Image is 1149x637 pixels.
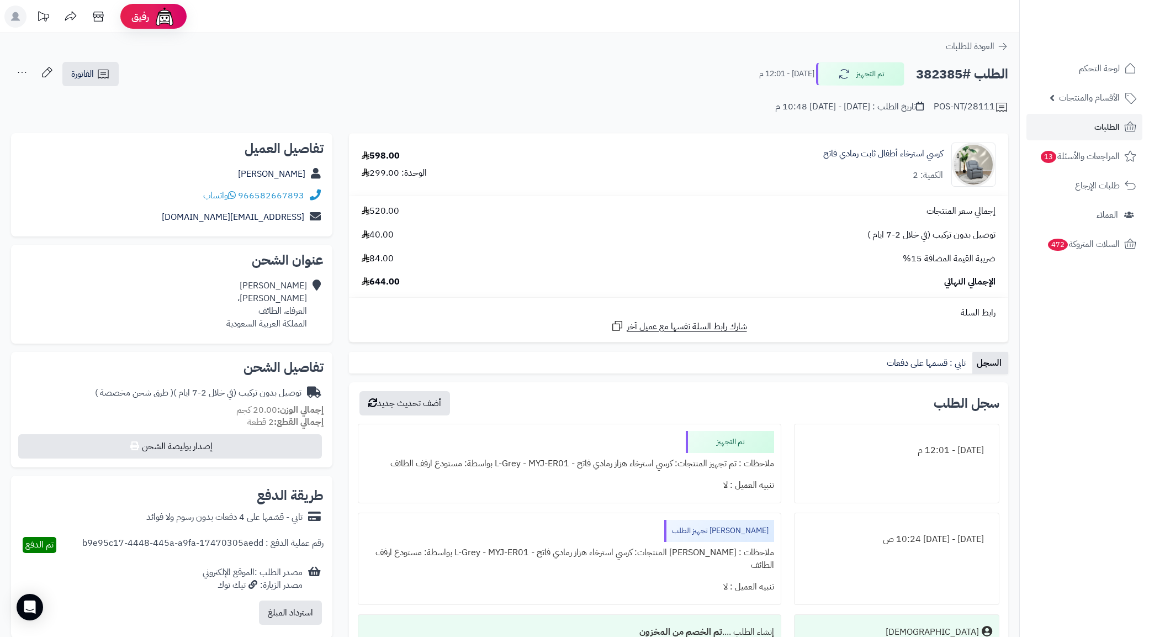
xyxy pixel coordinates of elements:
[1040,149,1120,164] span: المراجعات والأسئلة
[664,520,774,542] div: [PERSON_NAME] تجهيز الطلب
[362,167,427,180] div: الوحدة: 299.00
[247,415,324,429] small: 2 قطعة
[29,6,57,30] a: تحديثات المنصة
[946,40,1008,53] a: العودة للطلبات
[162,210,304,224] a: [EMAIL_ADDRESS][DOMAIN_NAME]
[236,403,324,417] small: 20.00 كجم
[20,361,324,374] h2: تفاصيل الشحن
[17,594,43,620] div: Open Intercom Messenger
[1026,202,1142,228] a: العملاء
[362,276,400,288] span: 644.00
[926,205,996,218] span: إجمالي سعر المنتجات
[365,453,774,475] div: ملاحظات : تم تجهيز المنتجات: كرسي استرخاء هزاز رمادي فاتح - L-Grey - MYJ-ER01 بواسطة: مستودع ارفف...
[972,352,1008,374] a: السجل
[226,280,307,330] div: [PERSON_NAME] [PERSON_NAME]، العرفاء، الطائف المملكة العربية السعودية
[203,189,236,202] a: واتساب
[867,229,996,241] span: توصيل بدون تركيب (في خلال 2-7 ايام )
[362,229,394,241] span: 40.00
[18,434,322,459] button: إصدار بوليصة الشحن
[365,542,774,576] div: ملاحظات : [PERSON_NAME] المنتجات: كرسي استرخاء هزاز رمادي فاتح - L-Grey - MYJ-ER01 بواسطة: مستودع...
[20,254,324,267] h2: عنوان الشحن
[1040,150,1057,164] span: 13
[903,252,996,265] span: ضريبة القيمة المضافة 15%
[82,537,324,553] div: رقم عملية الدفع : b9e95c17-4448-445a-a9fa-17470305aedd
[611,319,747,333] a: شارك رابط السلة نفسها مع عميل آخر
[203,566,303,592] div: مصدر الطلب :الموقع الإلكتروني
[274,415,324,429] strong: إجمالي القطع:
[353,307,1004,319] div: رابط السلة
[1047,236,1120,252] span: السلات المتروكة
[1026,55,1142,82] a: لوحة التحكم
[952,143,995,187] img: 1750231051-1-90x90.jpg
[686,431,774,453] div: تم التجهيز
[20,142,324,155] h2: تفاصيل العميل
[277,403,324,417] strong: إجمالي الوزن:
[131,10,149,23] span: رفيق
[95,386,173,399] span: ( طرق شحن مخصصة )
[775,101,924,113] div: تاريخ الطلب : [DATE] - [DATE] 10:48 م
[1026,114,1142,140] a: الطلبات
[25,538,54,551] span: تم الدفع
[153,6,176,28] img: ai-face.png
[946,40,994,53] span: العودة للطلبات
[934,397,999,410] h3: سجل الطلب
[1059,90,1120,106] span: الأقسام والمنتجات
[257,489,324,502] h2: طريقة الدفع
[259,601,322,625] button: استرداد المبلغ
[1026,143,1142,170] a: المراجعات والأسئلة13
[916,63,1008,86] h2: الطلب #382385
[362,205,399,218] span: 520.00
[627,320,747,333] span: شارك رابط السلة نفسها مع عميل آخر
[801,529,992,550] div: [DATE] - [DATE] 10:24 ص
[1079,61,1120,76] span: لوحة التحكم
[801,440,992,461] div: [DATE] - 12:01 م
[203,579,303,592] div: مصدر الزيارة: تيك توك
[1094,119,1120,135] span: الطلبات
[362,252,394,265] span: 84.00
[1075,178,1120,193] span: طلبات الإرجاع
[882,352,972,374] a: تابي : قسمها على دفعات
[71,67,94,81] span: الفاتورة
[238,189,304,202] a: 966582667893
[146,511,303,524] div: تابي - قسّمها على 4 دفعات بدون رسوم ولا فوائد
[823,148,943,160] a: كرسي استرخاء أطفال ثابت رمادي فاتح
[359,391,450,415] button: أضف تحديث جديد
[934,101,1008,114] div: POS-NT/28111
[62,62,119,86] a: الفاتورة
[1026,172,1142,199] a: طلبات الإرجاع
[365,475,774,496] div: تنبيه العميل : لا
[1047,238,1069,251] span: 472
[238,167,305,181] a: [PERSON_NAME]
[1026,231,1142,257] a: السلات المتروكة472
[95,387,301,399] div: توصيل بدون تركيب (في خلال 2-7 ايام )
[816,62,904,86] button: تم التجهيز
[944,276,996,288] span: الإجمالي النهائي
[1097,207,1118,223] span: العملاء
[1074,8,1139,31] img: logo-2.png
[362,150,400,162] div: 598.00
[365,576,774,598] div: تنبيه العميل : لا
[759,69,814,80] small: [DATE] - 12:01 م
[913,169,943,182] div: الكمية: 2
